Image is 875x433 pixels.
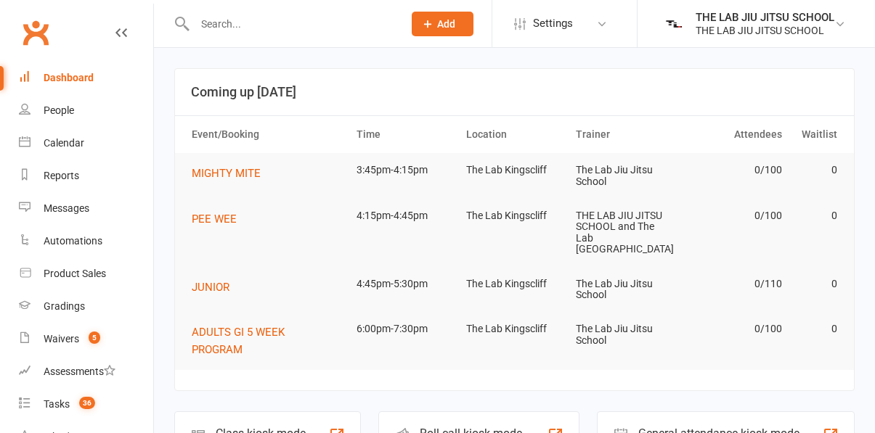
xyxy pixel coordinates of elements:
td: The Lab Kingscliff [460,267,569,301]
h3: Coming up [DATE] [191,85,838,99]
div: Calendar [44,137,84,149]
th: Event/Booking [185,116,350,153]
td: 0/100 [679,312,789,346]
div: People [44,104,74,116]
a: Calendar [19,127,153,160]
td: The Lab Jiu Jitsu School [569,312,679,358]
a: Tasks 36 [19,388,153,421]
div: Product Sales [44,268,106,279]
input: Search... [190,14,393,34]
td: The Lab Jiu Jitsu School [569,267,679,313]
span: Add [437,18,455,30]
span: JUNIOR [192,281,229,294]
div: THE LAB JIU JITSU SCHOOL [696,24,834,37]
a: Assessments [19,355,153,388]
a: Waivers 5 [19,323,153,355]
img: thumb_image1739768562.png [659,9,688,38]
button: Add [412,12,473,36]
td: The Lab Kingscliff [460,312,569,346]
span: 5 [89,331,100,344]
th: Trainer [569,116,679,153]
button: PEE WEE [192,210,247,228]
span: Settings [533,7,573,40]
a: People [19,94,153,127]
button: MIGHTY MITE [192,165,271,182]
td: 6:00pm-7:30pm [350,312,460,346]
td: 0/100 [679,199,789,233]
span: ADULTS GI 5 WEEK PROGRAM [192,326,285,356]
div: Reports [44,170,79,181]
div: Tasks [44,398,70,410]
span: PEE WEE [192,213,237,226]
th: Location [460,116,569,153]
td: The Lab Jiu Jitsu School [569,153,679,199]
a: Dashboard [19,62,153,94]
td: The Lab Kingscliff [460,199,569,233]
td: THE LAB JIU JITSU SCHOOL and The Lab [GEOGRAPHIC_DATA] [569,199,679,267]
td: 4:15pm-4:45pm [350,199,460,233]
span: MIGHTY MITE [192,167,261,180]
div: Messages [44,202,89,214]
a: Clubworx [17,15,54,51]
a: Gradings [19,290,153,323]
th: Waitlist [789,116,844,153]
a: Reports [19,160,153,192]
td: The Lab Kingscliff [460,153,569,187]
th: Attendees [679,116,789,153]
a: Automations [19,225,153,257]
button: ADULTS GI 5 WEEK PROGRAM [192,323,343,358]
td: 0 [789,267,844,301]
div: Automations [44,235,102,247]
div: THE LAB JIU JITSU SCHOOL [696,11,834,24]
button: JUNIOR [192,279,240,296]
td: 4:45pm-5:30pm [350,267,460,301]
td: 3:45pm-4:15pm [350,153,460,187]
span: 36 [79,397,95,409]
div: Assessments [44,366,115,377]
div: Dashboard [44,72,94,83]
td: 0 [789,199,844,233]
th: Time [350,116,460,153]
td: 0 [789,312,844,346]
div: Gradings [44,300,85,312]
td: 0 [789,153,844,187]
td: 0/100 [679,153,789,187]
a: Product Sales [19,257,153,290]
a: Messages [19,192,153,225]
div: Waivers [44,333,79,345]
td: 0/110 [679,267,789,301]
